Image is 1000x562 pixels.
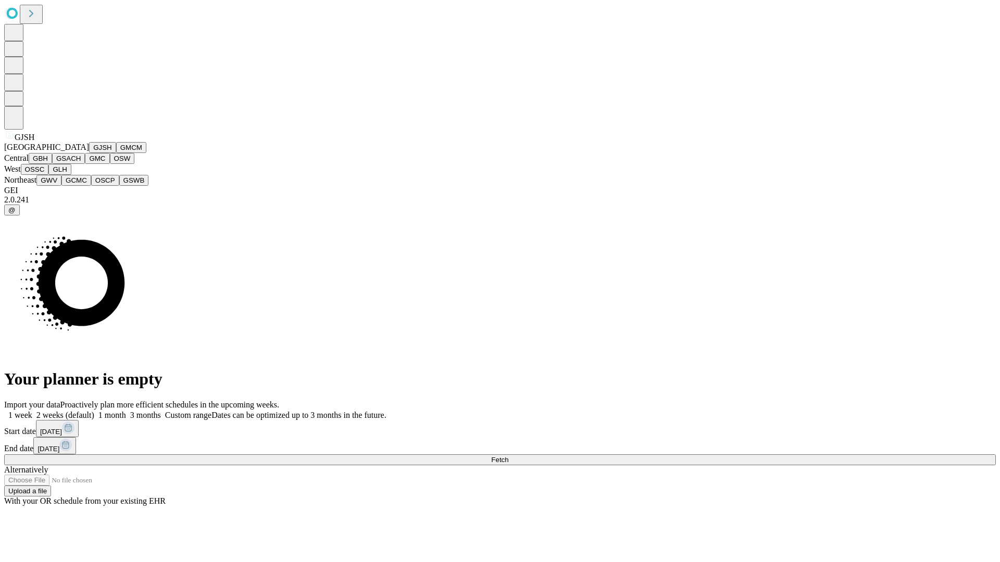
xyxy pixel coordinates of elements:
[60,400,279,409] span: Proactively plan more efficient schedules in the upcoming weeks.
[4,486,51,496] button: Upload a file
[4,496,166,505] span: With your OR schedule from your existing EHR
[165,411,211,419] span: Custom range
[130,411,161,419] span: 3 months
[116,142,146,153] button: GMCM
[4,195,996,205] div: 2.0.241
[4,143,89,151] span: [GEOGRAPHIC_DATA]
[4,400,60,409] span: Import your data
[29,153,52,164] button: GBH
[110,153,135,164] button: OSW
[21,164,49,175] button: OSSC
[8,411,32,419] span: 1 week
[36,420,79,437] button: [DATE]
[98,411,126,419] span: 1 month
[4,437,996,454] div: End date
[40,428,62,436] span: [DATE]
[91,175,119,186] button: OSCP
[4,420,996,437] div: Start date
[8,206,16,214] span: @
[491,456,508,464] span: Fetch
[211,411,386,419] span: Dates can be optimized up to 3 months in the future.
[89,142,116,153] button: GJSH
[4,186,996,195] div: GEI
[52,153,85,164] button: GSACH
[15,133,34,142] span: GJSH
[119,175,149,186] button: GSWB
[36,175,61,186] button: GWV
[36,411,94,419] span: 2 weeks (default)
[37,445,59,453] span: [DATE]
[4,175,36,184] span: Northeast
[48,164,71,175] button: GLH
[4,369,996,389] h1: Your planner is empty
[4,154,29,162] span: Central
[33,437,76,454] button: [DATE]
[61,175,91,186] button: GCMC
[4,205,20,215] button: @
[85,153,109,164] button: GMC
[4,454,996,465] button: Fetch
[4,465,48,474] span: Alternatively
[4,164,21,173] span: West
